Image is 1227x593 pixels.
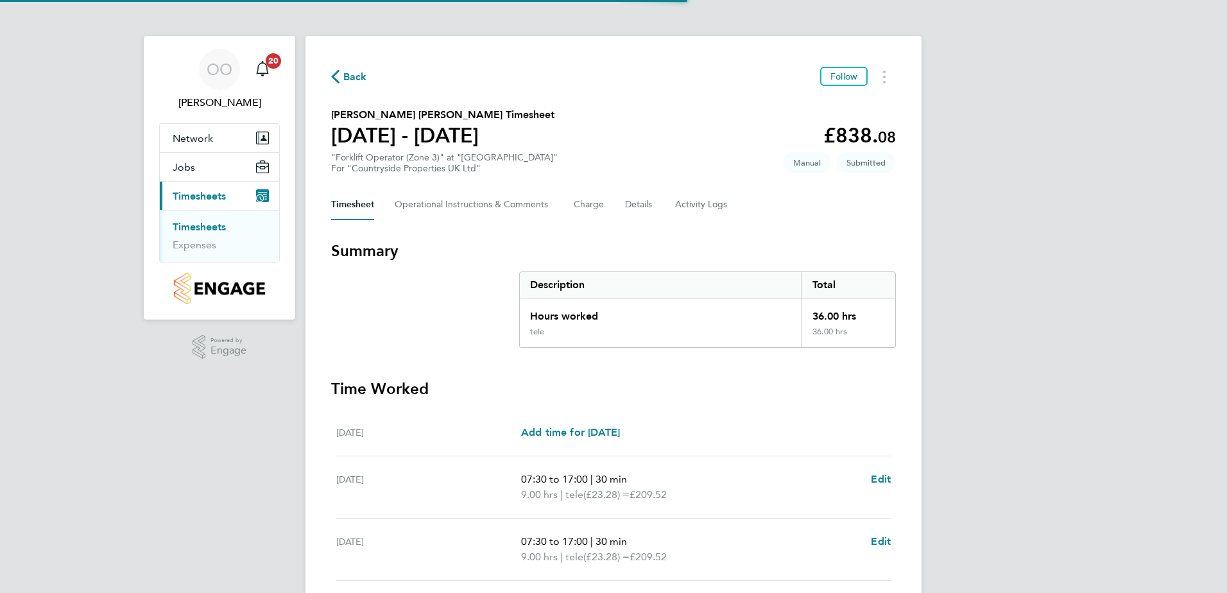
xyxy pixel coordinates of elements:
[331,152,558,174] div: "Forklift Operator (Zone 3)" at "[GEOGRAPHIC_DATA]"
[174,273,264,304] img: countryside-properties-logo-retina.png
[250,49,275,90] a: 20
[331,163,558,174] div: For "Countryside Properties UK Ltd"
[521,488,558,501] span: 9.00 hrs
[783,152,831,173] span: This timesheet was manually created.
[802,298,895,327] div: 36.00 hrs
[583,551,630,563] span: (£23.28) =
[590,473,593,485] span: |
[336,472,521,503] div: [DATE]
[521,551,558,563] span: 9.00 hrs
[395,189,553,220] button: Operational Instructions & Comments
[590,535,593,547] span: |
[823,123,896,148] app-decimal: £838.
[331,379,896,399] h3: Time Worked
[144,36,295,320] nav: Main navigation
[630,488,667,501] span: £209.52
[173,239,216,251] a: Expenses
[173,161,195,173] span: Jobs
[160,182,279,210] button: Timesheets
[266,53,281,69] span: 20
[210,335,246,346] span: Powered by
[160,153,279,181] button: Jobs
[159,95,280,110] span: Ola Oke
[173,190,226,202] span: Timesheets
[625,189,655,220] button: Details
[583,488,630,501] span: (£23.28) =
[520,272,802,298] div: Description
[871,473,891,485] span: Edit
[560,488,563,501] span: |
[830,71,857,82] span: Follow
[159,273,280,304] a: Go to home page
[521,473,588,485] span: 07:30 to 17:00
[521,425,620,440] a: Add time for [DATE]
[210,345,246,356] span: Engage
[873,67,896,87] button: Timesheets Menu
[159,49,280,110] a: OO[PERSON_NAME]
[871,534,891,549] a: Edit
[519,271,896,348] div: Summary
[530,327,544,337] div: tele
[160,124,279,152] button: Network
[331,123,554,148] h1: [DATE] - [DATE]
[560,551,563,563] span: |
[331,241,896,261] h3: Summary
[336,425,521,440] div: [DATE]
[565,487,583,503] span: tele
[871,535,891,547] span: Edit
[521,426,620,438] span: Add time for [DATE]
[173,132,213,144] span: Network
[331,107,554,123] h2: [PERSON_NAME] [PERSON_NAME] Timesheet
[565,549,583,565] span: tele
[336,534,521,565] div: [DATE]
[207,61,232,78] span: OO
[574,189,605,220] button: Charge
[520,298,802,327] div: Hours worked
[160,210,279,262] div: Timesheets
[630,551,667,563] span: £209.52
[596,535,627,547] span: 30 min
[802,327,895,347] div: 36.00 hrs
[193,335,247,359] a: Powered byEngage
[802,272,895,298] div: Total
[836,152,896,173] span: This timesheet is Submitted.
[596,473,627,485] span: 30 min
[331,189,374,220] button: Timesheet
[820,67,868,86] button: Follow
[878,128,896,146] span: 08
[521,535,588,547] span: 07:30 to 17:00
[343,69,367,85] span: Back
[675,189,729,220] button: Activity Logs
[173,221,226,233] a: Timesheets
[331,69,367,85] button: Back
[871,472,891,487] a: Edit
